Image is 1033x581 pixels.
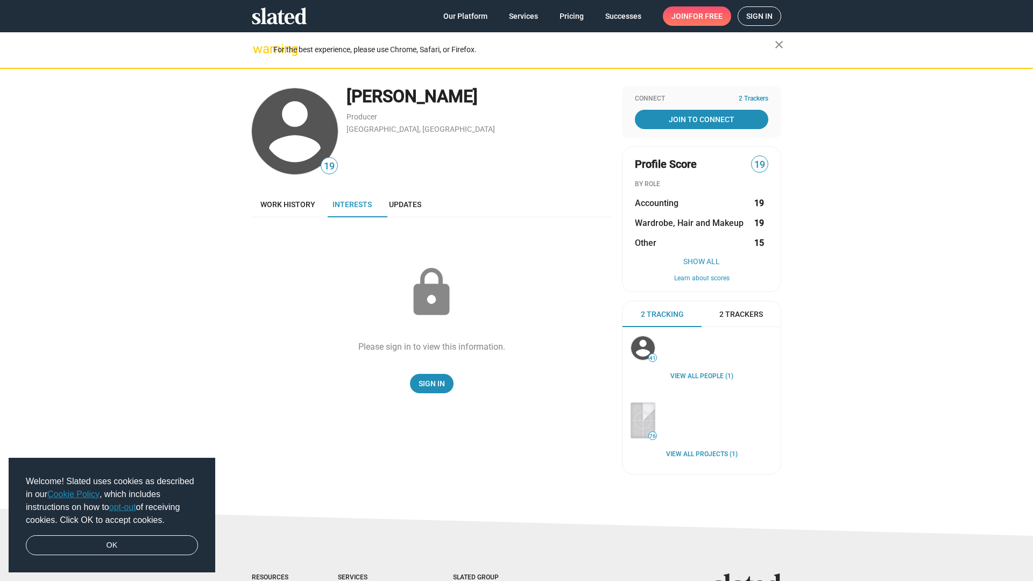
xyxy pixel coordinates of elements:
[671,6,723,26] span: Join
[321,159,337,174] span: 19
[346,125,495,133] a: [GEOGRAPHIC_DATA], [GEOGRAPHIC_DATA]
[635,237,656,249] span: Other
[260,200,315,209] span: Work history
[635,197,678,209] span: Accounting
[605,6,641,26] span: Successes
[754,197,764,209] strong: 19
[719,309,763,320] span: 2 Trackers
[597,6,650,26] a: Successes
[509,6,538,26] span: Services
[670,372,733,381] a: View all People (1)
[346,112,377,121] a: Producer
[649,433,656,440] span: 76
[739,95,768,103] span: 2 Trackers
[410,374,454,393] a: Sign In
[324,192,380,217] a: Interests
[635,110,768,129] a: Join To Connect
[666,450,738,459] a: View all Projects (1)
[754,237,764,249] strong: 15
[26,475,198,527] span: Welcome! Slated uses cookies as described in our , which includes instructions on how to of recei...
[435,6,496,26] a: Our Platform
[380,192,430,217] a: Updates
[641,309,684,320] span: 2 Tracking
[405,266,458,320] mat-icon: lock
[649,355,656,362] span: 41
[635,257,768,266] button: Show All
[637,110,766,129] span: Join To Connect
[500,6,547,26] a: Services
[635,217,744,229] span: Wardrobe, Hair and Makeup
[346,85,611,108] div: [PERSON_NAME]
[9,458,215,573] div: cookieconsent
[419,374,445,393] span: Sign In
[754,217,764,229] strong: 19
[746,7,773,25] span: Sign in
[273,42,775,57] div: For the best experience, please use Chrome, Safari, or Firefox.
[443,6,487,26] span: Our Platform
[635,95,768,103] div: Connect
[738,6,781,26] a: Sign in
[109,502,136,512] a: opt-out
[663,6,731,26] a: Joinfor free
[635,274,768,283] button: Learn about scores
[560,6,584,26] span: Pricing
[332,200,372,209] span: Interests
[389,200,421,209] span: Updates
[635,180,768,189] div: BY ROLE
[47,490,100,499] a: Cookie Policy
[26,535,198,556] a: dismiss cookie message
[752,158,768,172] span: 19
[635,157,697,172] span: Profile Score
[773,38,786,51] mat-icon: close
[689,6,723,26] span: for free
[551,6,592,26] a: Pricing
[253,42,266,55] mat-icon: warning
[252,192,324,217] a: Work history
[358,341,505,352] div: Please sign in to view this information.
